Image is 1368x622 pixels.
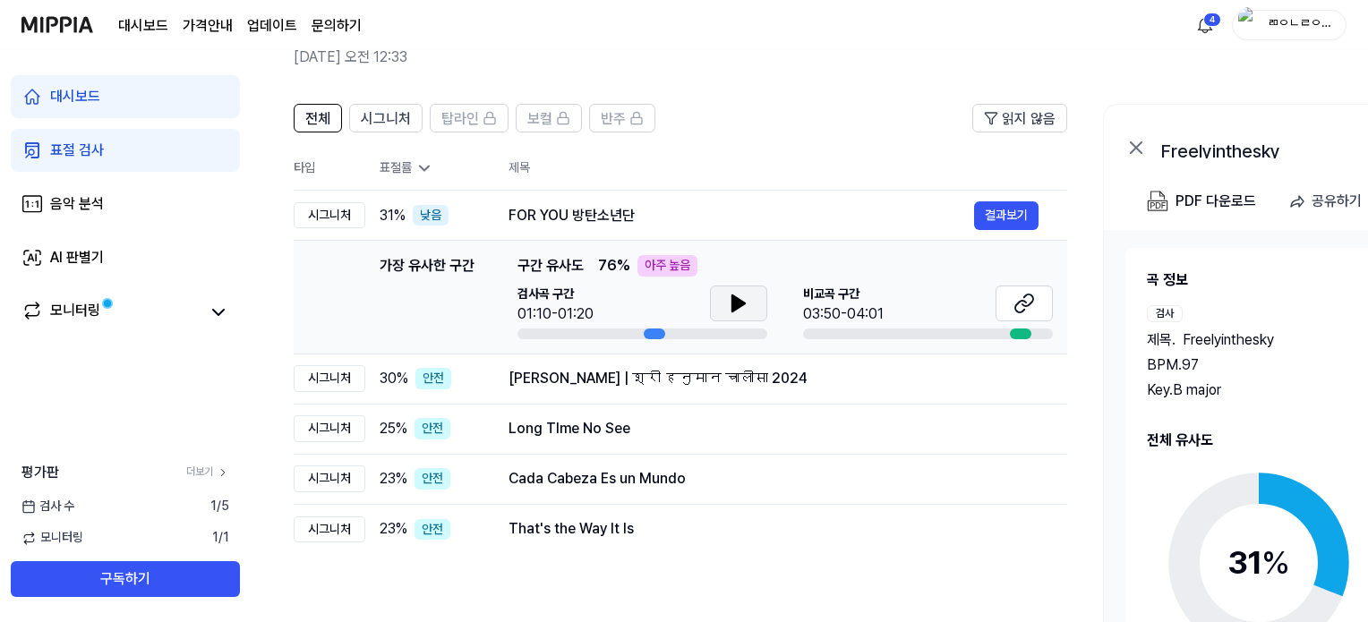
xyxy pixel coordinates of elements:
img: profile [1238,7,1260,43]
div: 표절률 [380,159,480,177]
button: 시그니처 [349,104,423,132]
div: 03:50-04:01 [803,303,884,325]
button: profileㄻㅇㄴㄹㅇㄴㄹ [1232,10,1347,40]
div: 시그니처 [294,202,365,229]
span: 76 % [598,255,630,277]
div: Long TIme No See [509,418,1039,439]
span: 제목 . [1147,329,1176,351]
div: 아주 높음 [637,255,697,277]
div: 안전 [415,368,451,389]
div: 가장 유사한 구간 [380,255,475,339]
a: AI 판별기 [11,236,240,279]
div: PDF 다운로드 [1176,190,1256,213]
span: 25 % [380,418,407,439]
span: 31 % [380,205,406,226]
div: FOR YOU 방탄소년단 [509,205,974,226]
th: 타입 [294,147,365,191]
span: 전체 [305,108,330,130]
h2: [DATE] 오전 12:33 [294,47,1230,68]
button: 구독하기 [11,561,240,597]
span: 검사 수 [21,498,74,515]
span: 평가판 [21,462,59,483]
div: AI 판별기 [50,247,104,268]
span: 읽지 않음 [1002,108,1056,130]
div: 31 [1227,539,1290,587]
span: % [1261,543,1290,582]
button: 보컬 [516,104,582,132]
span: Freelyinthesky [1183,329,1274,351]
div: 시그니처 [294,465,365,492]
div: 안전 [415,468,450,490]
button: PDF 다운로드 [1143,183,1260,219]
div: 공유하기 [1312,190,1362,213]
span: 1 / 1 [212,529,229,547]
div: 4 [1203,13,1221,27]
button: 읽지 않음 [972,104,1067,132]
a: 모니터링 [21,300,201,325]
div: [PERSON_NAME] | श्री हनुमान चालीसा 2024 [509,368,1039,389]
div: 표절 검사 [50,140,104,161]
div: 낮음 [413,205,449,226]
div: That's the Way It Is [509,518,1039,540]
span: 23 % [380,518,407,540]
div: 안전 [415,519,450,541]
a: 업데이트 [247,15,297,37]
span: 구간 유사도 [517,255,584,277]
a: 표절 검사 [11,129,240,172]
div: 모니터링 [50,300,100,325]
a: 가격안내 [183,15,233,37]
div: 01:10-01:20 [517,303,594,325]
img: 알림 [1194,14,1216,36]
button: 알림4 [1191,11,1219,39]
button: 결과보기 [974,201,1039,230]
div: 안전 [415,418,450,439]
div: ㄻㅇㄴㄹㅇㄴㄹ [1265,14,1335,34]
div: 검사 [1147,305,1183,322]
a: 문의하기 [312,15,362,37]
div: 시그니처 [294,516,365,543]
div: 시그니처 [294,415,365,442]
div: Cada Cabeza Es un Mundo [509,468,1039,490]
button: 전체 [294,104,342,132]
a: 음악 분석 [11,183,240,226]
div: 대시보드 [50,86,100,107]
span: 30 % [380,368,408,389]
span: 모니터링 [21,529,83,547]
img: PDF Download [1147,191,1168,212]
span: 검사곡 구간 [517,285,594,303]
span: 비교곡 구간 [803,285,884,303]
button: 반주 [589,104,655,132]
span: 탑라인 [441,108,479,130]
span: 보컬 [527,108,552,130]
th: 제목 [509,147,1067,190]
span: 시그니처 [361,108,411,130]
span: 반주 [601,108,626,130]
button: 탑라인 [430,104,509,132]
span: 23 % [380,468,407,490]
a: 대시보드 [118,15,168,37]
span: 1 / 5 [210,498,229,515]
a: 더보기 [186,464,229,480]
div: 시그니처 [294,365,365,392]
a: 대시보드 [11,75,240,118]
div: 음악 분석 [50,193,104,215]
